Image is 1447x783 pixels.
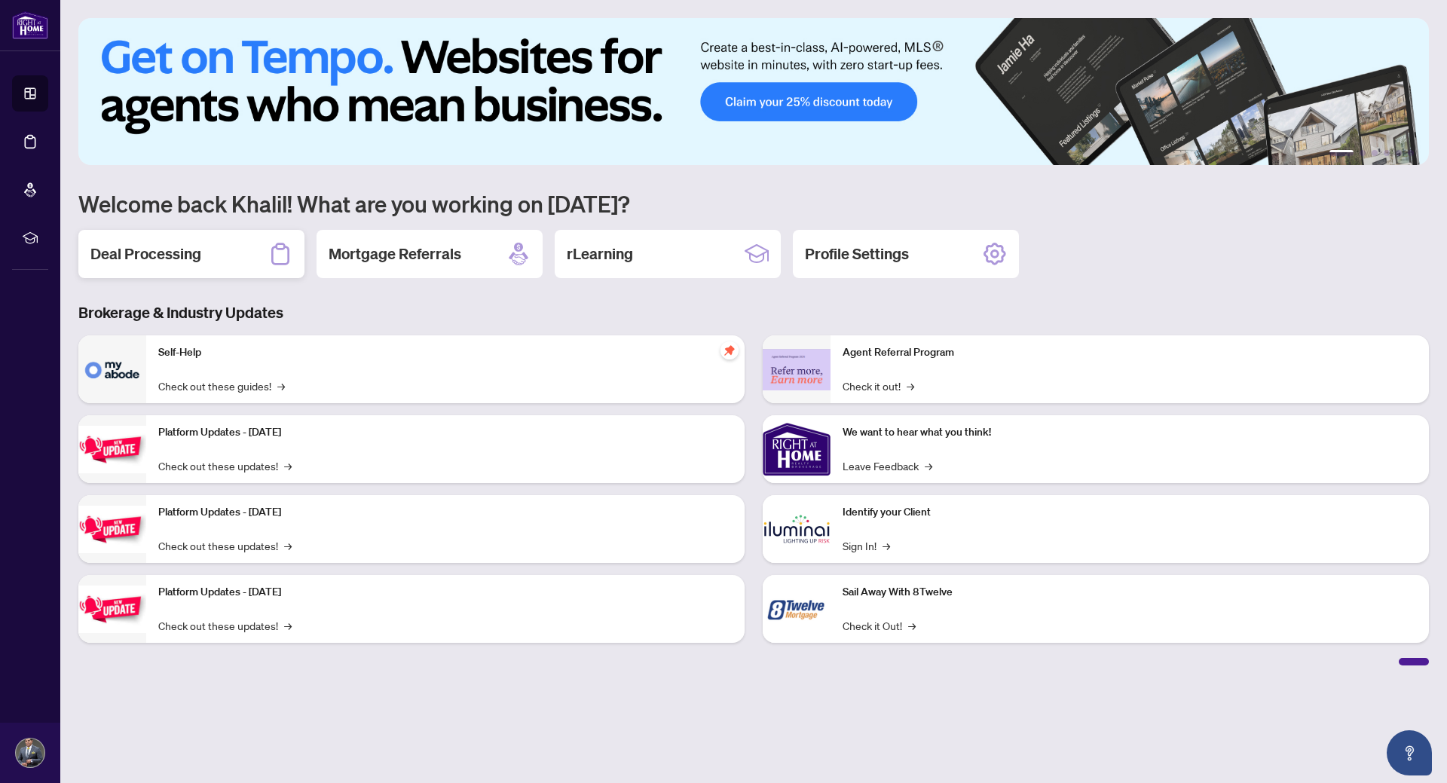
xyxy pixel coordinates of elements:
img: Slide 0 [78,18,1429,165]
span: → [277,378,285,394]
span: → [284,537,292,554]
span: → [284,457,292,474]
a: Leave Feedback→ [843,457,932,474]
h2: Profile Settings [805,243,909,265]
h3: Brokerage & Industry Updates [78,302,1429,323]
button: 1 [1329,150,1354,156]
h2: rLearning [567,243,633,265]
a: Check out these guides!→ [158,378,285,394]
img: Identify your Client [763,495,831,563]
p: We want to hear what you think! [843,424,1417,441]
img: Sail Away With 8Twelve [763,575,831,643]
p: Self-Help [158,344,733,361]
button: 6 [1408,150,1414,156]
img: Self-Help [78,335,146,403]
button: 5 [1396,150,1402,156]
img: We want to hear what you think! [763,415,831,483]
span: → [925,457,932,474]
a: Check out these updates!→ [158,457,292,474]
img: Platform Updates - June 23, 2025 [78,586,146,633]
h1: Welcome back Khalil! What are you working on [DATE]? [78,189,1429,218]
span: pushpin [720,341,739,359]
a: Check out these updates!→ [158,537,292,554]
span: → [907,378,914,394]
img: Platform Updates - July 8, 2025 [78,506,146,553]
a: Check it out!→ [843,378,914,394]
p: Platform Updates - [DATE] [158,424,733,441]
a: Check it Out!→ [843,617,916,634]
span: → [284,617,292,634]
img: logo [12,11,48,39]
img: Agent Referral Program [763,349,831,390]
a: Sign In!→ [843,537,890,554]
h2: Deal Processing [90,243,201,265]
img: Platform Updates - July 21, 2025 [78,426,146,473]
button: 3 [1372,150,1378,156]
button: 2 [1360,150,1366,156]
span: → [883,537,890,554]
p: Platform Updates - [DATE] [158,504,733,521]
h2: Mortgage Referrals [329,243,461,265]
span: → [908,617,916,634]
button: Open asap [1387,730,1432,775]
p: Sail Away With 8Twelve [843,584,1417,601]
img: Profile Icon [16,739,44,767]
p: Agent Referral Program [843,344,1417,361]
a: Check out these updates!→ [158,617,292,634]
button: 4 [1384,150,1390,156]
p: Platform Updates - [DATE] [158,584,733,601]
p: Identify your Client [843,504,1417,521]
